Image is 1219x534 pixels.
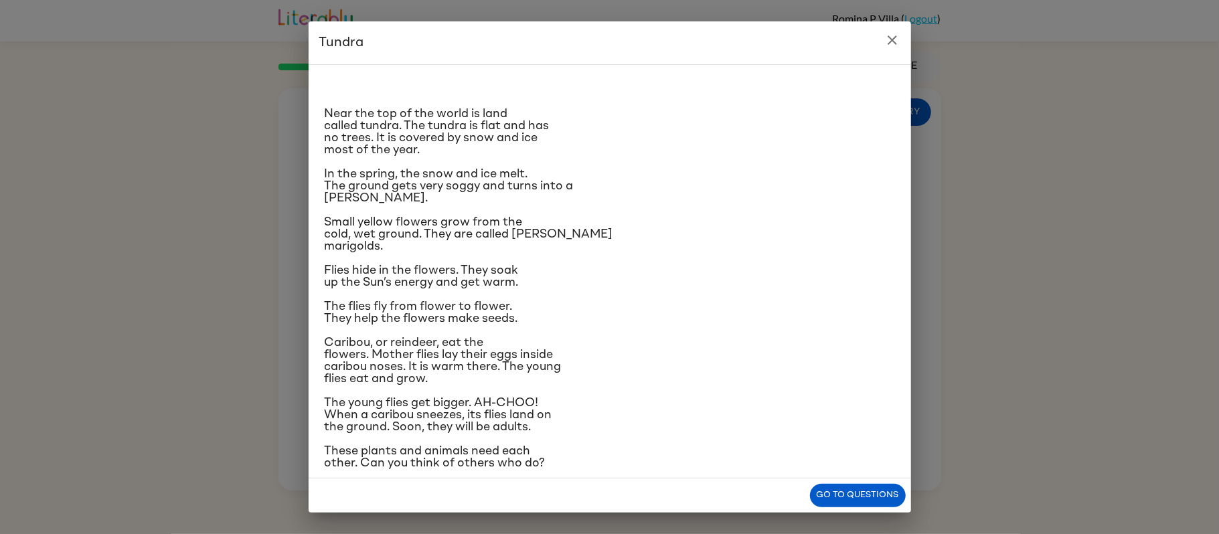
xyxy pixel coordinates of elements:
span: The young flies get bigger. AH-CHOO! When a caribou sneezes, its flies land on the ground. Soon, ... [325,397,552,433]
span: The flies fly from flower to flower. They help the flowers make seeds. [325,300,518,325]
span: Near the top of the world is land called tundra. The tundra is flat and has no trees. It is cover... [325,108,550,156]
span: In the spring, the snow and ice melt. The ground gets very soggy and turns into a [PERSON_NAME]. [325,168,574,204]
button: Go to questions [810,484,906,507]
span: Caribou, or reindeer, eat the flowers. Mother flies lay their eggs inside caribou noses. It is wa... [325,337,562,385]
span: These plants and animals need each other. Can you think of others who do? [325,445,546,469]
h2: Tundra [309,21,911,64]
span: Flies hide in the flowers. They soak up the Sun’s energy and get warm. [325,264,519,288]
span: Small yellow flowers grow from the cold, wet ground. They are called [PERSON_NAME] marigolds. [325,216,613,252]
button: close [879,27,906,54]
